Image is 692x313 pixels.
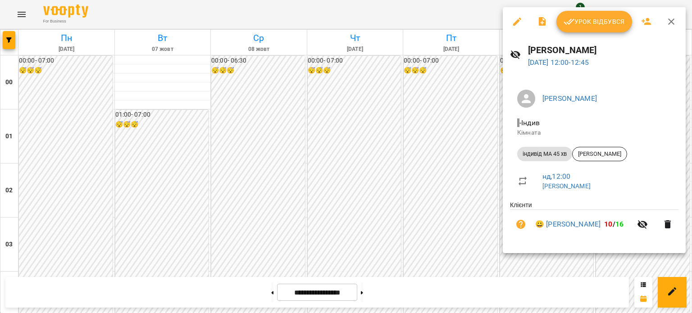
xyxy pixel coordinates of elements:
a: нд , 12:00 [542,172,570,181]
span: - Індив [517,118,542,127]
p: Кімната [517,128,671,137]
span: індивід МА 45 хв [517,150,572,158]
ul: Клієнти [510,200,678,242]
span: 16 [615,220,624,228]
a: [PERSON_NAME] [542,182,591,190]
b: / [604,220,624,228]
span: [PERSON_NAME] [573,150,627,158]
span: Урок відбувся [564,16,625,27]
button: Урок відбувся [556,11,632,32]
a: [DATE] 12:00-12:45 [528,58,589,67]
div: [PERSON_NAME] [572,147,627,161]
button: Візит ще не сплачено. Додати оплату? [510,213,532,235]
span: 10 [604,220,612,228]
a: 😀 [PERSON_NAME] [535,219,601,230]
h6: [PERSON_NAME] [528,43,678,57]
a: [PERSON_NAME] [542,94,597,103]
